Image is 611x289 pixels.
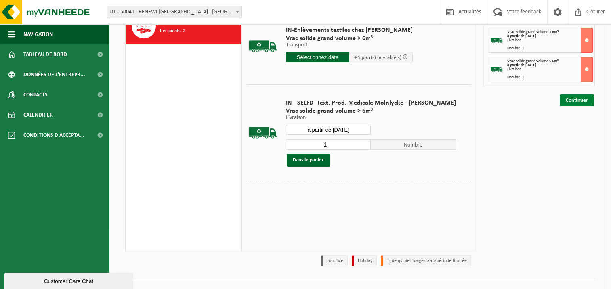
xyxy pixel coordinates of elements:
div: Nombre: 1 [507,75,592,80]
span: IN - SELFD- Text. Prod. Medicale Mölnlycke - [PERSON_NAME] [286,99,456,107]
button: Textile Production Medicale (CR) Récipients: 2 [126,8,241,44]
div: Nombre: 1 [507,46,592,50]
li: Holiday [352,255,377,266]
strong: à partir de [DATE] [507,34,536,38]
div: Livraison [507,67,592,71]
span: + 5 jour(s) ouvrable(s) [354,55,401,60]
p: Transport [286,42,413,48]
span: Vrac solide grand volume > 6m³ [286,34,413,42]
span: Conditions d'accepta... [23,125,84,145]
li: Tijdelijk niet toegestaan/période limitée [381,255,471,266]
span: Tableau de bord [23,44,67,65]
span: Vrac solide grand volume > 6m³ [507,59,559,63]
div: Livraison [507,38,592,42]
span: Récipients: 2 [160,27,185,35]
span: Données de l'entrepr... [23,65,85,85]
button: Dans le panier [287,154,330,167]
p: Livraison [286,115,456,121]
span: Calendrier [23,105,53,125]
span: Vrac solide grand volume > 6m³ [286,107,456,115]
input: Sélectionnez date [286,125,371,135]
span: Nombre [371,139,456,150]
span: Vrac solide grand volume > 6m³ [507,30,559,34]
li: Jour fixe [321,255,348,266]
iframe: chat widget [4,271,135,289]
input: Sélectionnez date [286,52,349,62]
span: Navigation [23,24,53,44]
span: Contacts [23,85,48,105]
a: Continuer [560,94,594,106]
span: IN-Enlèvements textiles chez [PERSON_NAME] [286,26,413,34]
strong: à partir de [DATE] [507,63,536,67]
span: 01-050041 - RENEWI BELGIUM - SERAING - SERAING [107,6,241,18]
